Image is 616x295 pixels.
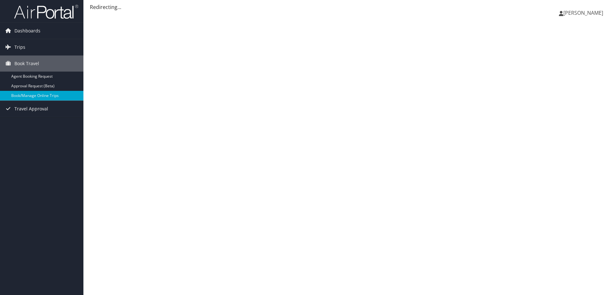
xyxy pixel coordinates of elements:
[14,4,78,19] img: airportal-logo.png
[563,9,603,16] span: [PERSON_NAME]
[14,23,40,39] span: Dashboards
[14,101,48,117] span: Travel Approval
[90,3,610,11] div: Redirecting...
[14,39,25,55] span: Trips
[559,3,610,22] a: [PERSON_NAME]
[14,56,39,72] span: Book Travel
